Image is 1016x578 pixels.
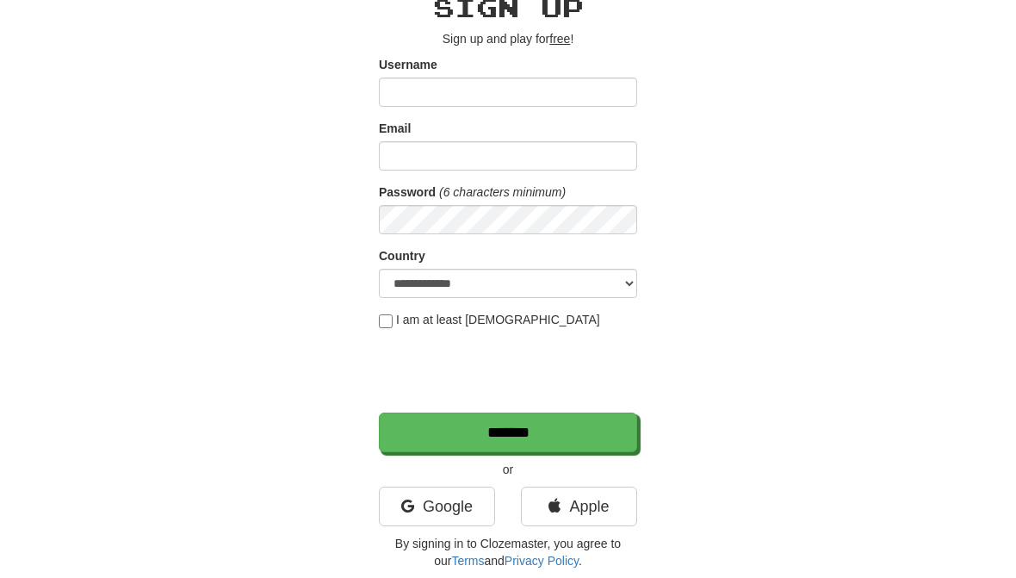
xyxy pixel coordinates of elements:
p: Sign up and play for ! [379,30,637,47]
a: Terms [451,554,484,568]
label: I am at least [DEMOGRAPHIC_DATA] [379,311,600,328]
a: Privacy Policy [505,554,579,568]
label: Country [379,247,425,264]
a: Google [379,487,495,526]
u: free [549,32,570,46]
p: By signing in to Clozemaster, you agree to our and . [379,535,637,569]
label: Username [379,56,437,73]
input: I am at least [DEMOGRAPHIC_DATA] [379,314,393,328]
a: Apple [521,487,637,526]
iframe: reCAPTCHA [379,337,641,404]
label: Password [379,183,436,201]
label: Email [379,120,411,137]
em: (6 characters minimum) [439,185,566,199]
p: or [379,461,637,478]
